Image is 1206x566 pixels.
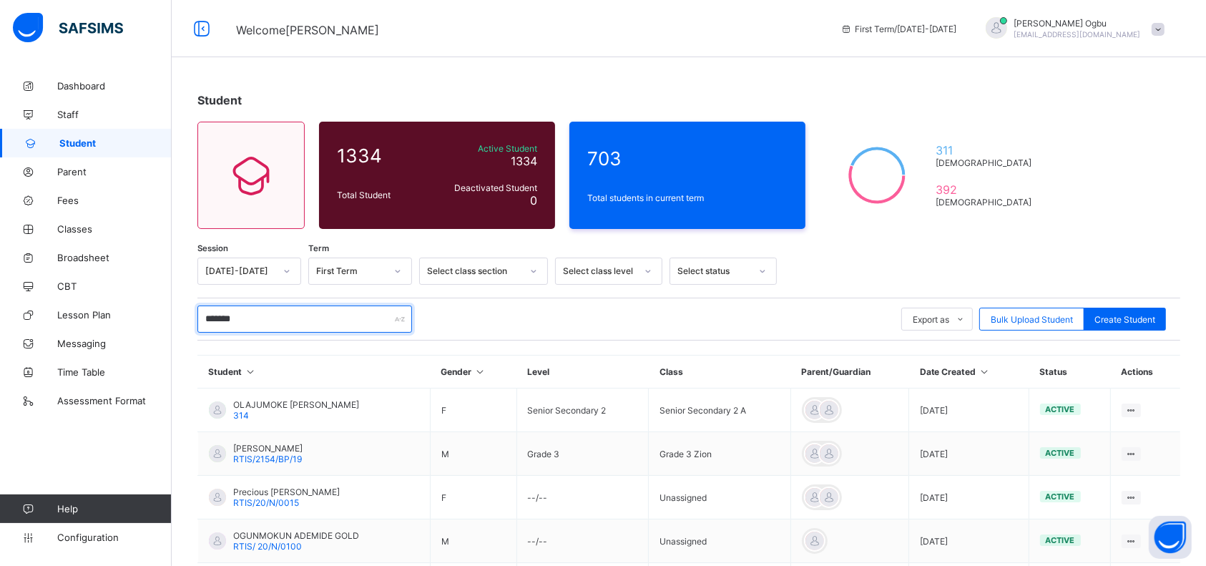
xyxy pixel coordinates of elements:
span: Export as [913,314,949,325]
th: Gender [430,356,516,389]
div: Select status [677,266,750,277]
span: active [1046,448,1075,458]
span: 703 [587,147,788,170]
span: RTIS/ 20/N/0100 [233,541,302,552]
span: [DEMOGRAPHIC_DATA] [936,197,1038,208]
span: Dashboard [57,80,172,92]
td: --/-- [516,476,649,519]
th: Actions [1110,356,1180,389]
span: [EMAIL_ADDRESS][DOMAIN_NAME] [1014,30,1141,39]
span: [DEMOGRAPHIC_DATA] [936,157,1038,168]
span: active [1046,404,1075,414]
span: Staff [57,109,172,120]
span: Precious [PERSON_NAME] [233,487,340,497]
span: OGUNMOKUN ADEMIDE GOLD [233,530,359,541]
div: [DATE]-[DATE] [205,266,275,277]
span: Assessment Format [57,395,172,406]
span: Create Student [1094,314,1155,325]
span: active [1046,492,1075,502]
td: Unassigned [649,519,791,563]
span: RTIS/2154/BP/19 [233,454,302,464]
td: [DATE] [909,389,1029,432]
span: Session [197,243,228,253]
div: AnnOgbu [971,17,1172,41]
td: M [430,432,516,476]
span: session/term information [840,24,957,34]
span: Active Student [436,143,537,154]
span: Bulk Upload Student [991,314,1073,325]
div: First Term [316,266,386,277]
span: Messaging [57,338,172,349]
td: --/-- [516,519,649,563]
i: Sort in Ascending Order [474,366,486,377]
span: Help [57,503,171,514]
th: Class [649,356,791,389]
th: Student [198,356,431,389]
td: Grade 3 Zion [649,432,791,476]
th: Parent/Guardian [791,356,909,389]
td: Senior Secondary 2 A [649,389,791,432]
span: [PERSON_NAME] Ogbu [1014,18,1141,29]
td: M [430,519,516,563]
td: F [430,476,516,519]
td: [DATE] [909,432,1029,476]
td: Grade 3 [516,432,649,476]
i: Sort in Ascending Order [979,366,991,377]
span: Student [197,93,242,107]
span: Configuration [57,532,171,543]
span: 314 [233,410,249,421]
td: F [430,389,516,432]
div: Total Student [333,186,432,204]
i: Sort in Ascending Order [245,366,257,377]
th: Level [516,356,649,389]
span: Parent [57,166,172,177]
span: CBT [57,280,172,292]
span: Student [59,137,172,149]
span: Term [308,243,329,253]
td: Senior Secondary 2 [516,389,649,432]
span: Classes [57,223,172,235]
div: Select class level [563,266,636,277]
div: Select class section [427,266,521,277]
td: [DATE] [909,519,1029,563]
span: Welcome [PERSON_NAME] [236,23,379,37]
th: Date Created [909,356,1029,389]
img: safsims [13,13,123,43]
span: 1334 [511,154,537,168]
span: Deactivated Student [436,182,537,193]
span: Time Table [57,366,172,378]
td: Unassigned [649,476,791,519]
span: [PERSON_NAME] [233,443,303,454]
span: 392 [936,182,1038,197]
span: Broadsheet [57,252,172,263]
span: Fees [57,195,172,206]
span: Total students in current term [587,192,788,203]
th: Status [1029,356,1110,389]
span: Lesson Plan [57,309,172,321]
span: 311 [936,143,1038,157]
span: 1334 [337,145,428,167]
span: OLAJUMOKE [PERSON_NAME] [233,399,359,410]
button: Open asap [1149,516,1192,559]
td: [DATE] [909,476,1029,519]
span: active [1046,535,1075,545]
span: RTIS/20/N/0015 [233,497,299,508]
span: 0 [530,193,537,208]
